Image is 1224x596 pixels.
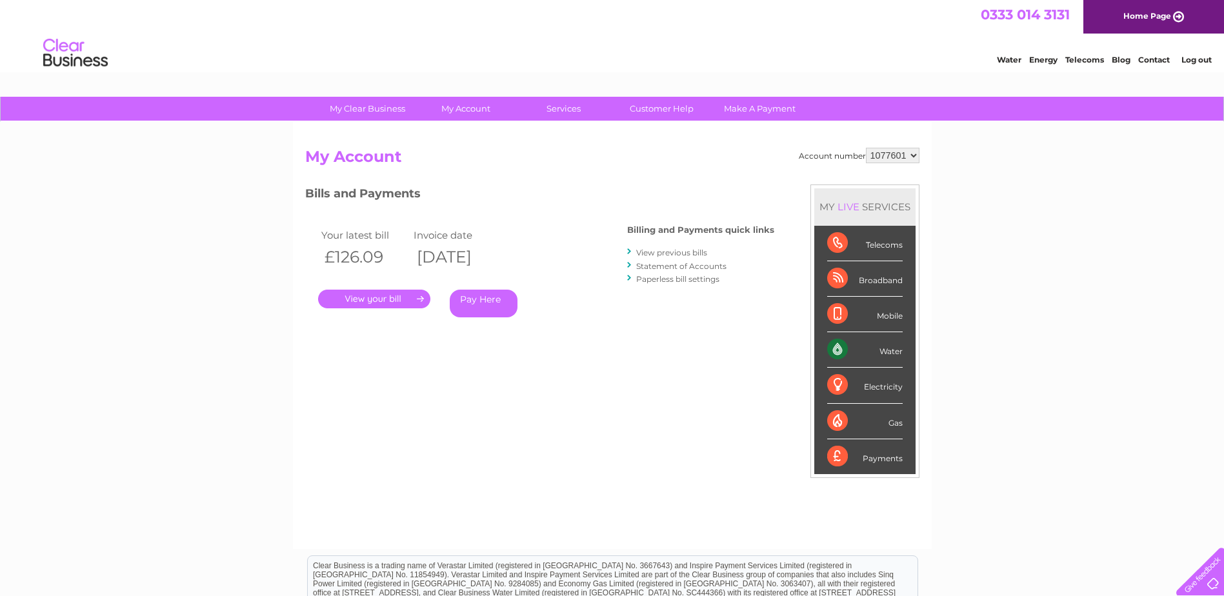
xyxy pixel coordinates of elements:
[510,97,617,121] a: Services
[627,225,774,235] h4: Billing and Payments quick links
[43,34,108,73] img: logo.png
[636,274,719,284] a: Paperless bill settings
[814,188,916,225] div: MY SERVICES
[1065,55,1104,65] a: Telecoms
[314,97,421,121] a: My Clear Business
[1112,55,1130,65] a: Blog
[827,439,903,474] div: Payments
[1138,55,1170,65] a: Contact
[997,55,1021,65] a: Water
[636,248,707,257] a: View previous bills
[636,261,727,271] a: Statement of Accounts
[450,290,517,317] a: Pay Here
[410,226,503,244] td: Invoice date
[608,97,715,121] a: Customer Help
[827,368,903,403] div: Electricity
[835,201,862,213] div: LIVE
[1181,55,1212,65] a: Log out
[410,244,503,270] th: [DATE]
[707,97,813,121] a: Make A Payment
[827,404,903,439] div: Gas
[305,148,919,172] h2: My Account
[827,226,903,261] div: Telecoms
[308,7,918,63] div: Clear Business is a trading name of Verastar Limited (registered in [GEOGRAPHIC_DATA] No. 3667643...
[318,226,411,244] td: Your latest bill
[799,148,919,163] div: Account number
[318,244,411,270] th: £126.09
[827,297,903,332] div: Mobile
[827,261,903,297] div: Broadband
[412,97,519,121] a: My Account
[305,184,774,207] h3: Bills and Payments
[827,332,903,368] div: Water
[981,6,1070,23] a: 0333 014 3131
[1029,55,1058,65] a: Energy
[318,290,430,308] a: .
